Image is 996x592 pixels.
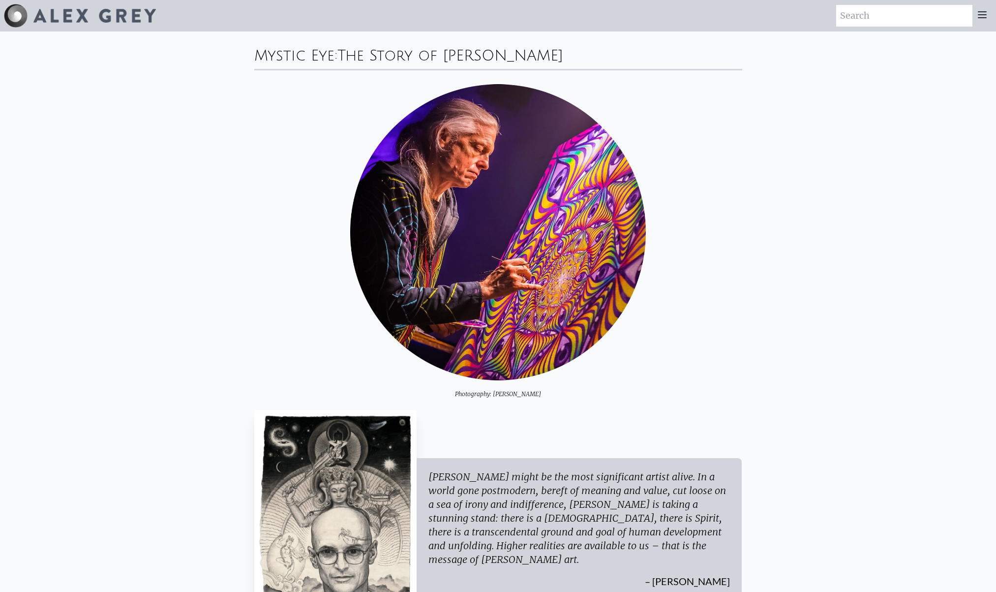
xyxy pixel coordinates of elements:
div: Mystic Eye: [254,31,742,69]
input: Search [836,5,972,27]
div: The Story of [PERSON_NAME] [337,48,563,64]
div: [PERSON_NAME] might be the most significant artist alive. In a world gone postmodern, bereft of m... [428,470,730,566]
div: Photography: [PERSON_NAME] [254,380,742,398]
